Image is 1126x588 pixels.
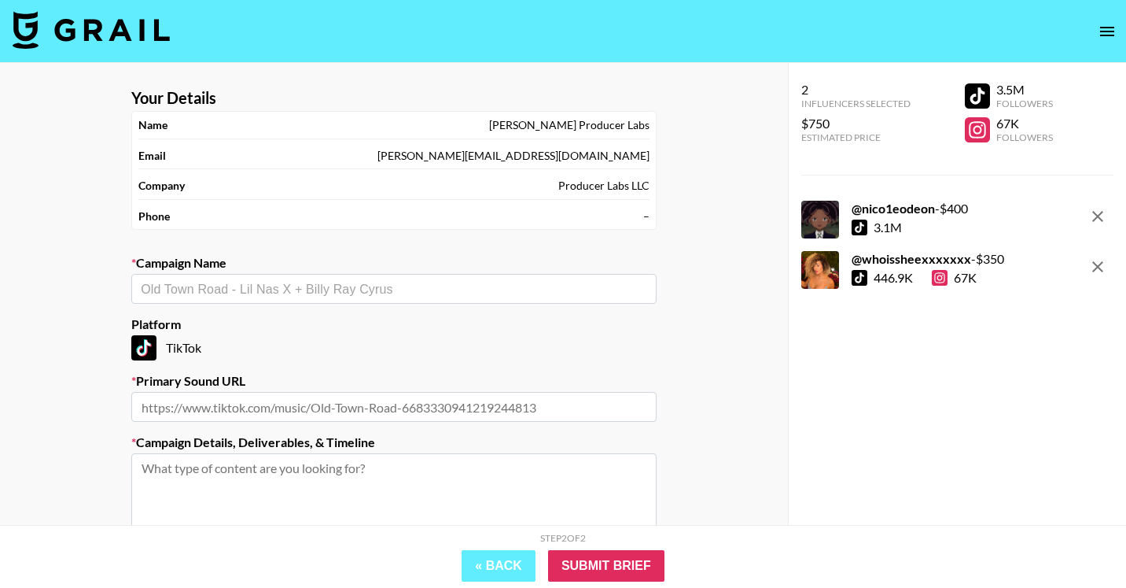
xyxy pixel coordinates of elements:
[996,131,1053,143] div: Followers
[138,149,166,163] strong: Email
[558,179,649,193] div: Producer Labs LLC
[138,209,170,224] strong: Phone
[852,201,968,216] div: - $ 400
[1047,509,1107,569] iframe: Drift Widget Chat Controller
[131,335,657,361] div: TikTok
[131,335,156,361] img: TikTok
[852,251,1004,267] div: - $ 350
[13,11,170,49] img: Grail Talent
[874,270,913,286] div: 446.9K
[643,209,649,224] div: –
[852,201,935,216] strong: @ nico1eodeon
[801,98,911,109] div: Influencers Selected
[138,118,167,132] strong: Name
[377,149,649,163] div: [PERSON_NAME][EMAIL_ADDRESS][DOMAIN_NAME]
[852,251,971,266] strong: @ whoissheexxxxxxx
[131,316,657,332] label: Platform
[1082,251,1113,283] button: remove
[462,550,535,582] button: « Back
[131,373,657,389] label: Primary Sound URL
[996,116,1053,131] div: 67K
[801,82,911,98] div: 2
[1082,201,1113,232] button: remove
[131,88,216,108] strong: Your Details
[1091,16,1123,47] button: open drawer
[131,435,657,450] label: Campaign Details, Deliverables, & Timeline
[996,82,1053,98] div: 3.5M
[141,280,647,298] input: Old Town Road - Lil Nas X + Billy Ray Cyrus
[548,550,664,582] input: Submit Brief
[801,131,911,143] div: Estimated Price
[138,179,185,193] strong: Company
[932,270,977,286] div: 67K
[489,118,649,132] div: [PERSON_NAME] Producer Labs
[131,255,657,271] label: Campaign Name
[996,98,1053,109] div: Followers
[131,392,657,422] input: https://www.tiktok.com/music/Old-Town-Road-6683330941219244813
[801,116,911,131] div: $750
[874,220,902,235] div: 3.1M
[540,532,586,544] div: Step 2 of 2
